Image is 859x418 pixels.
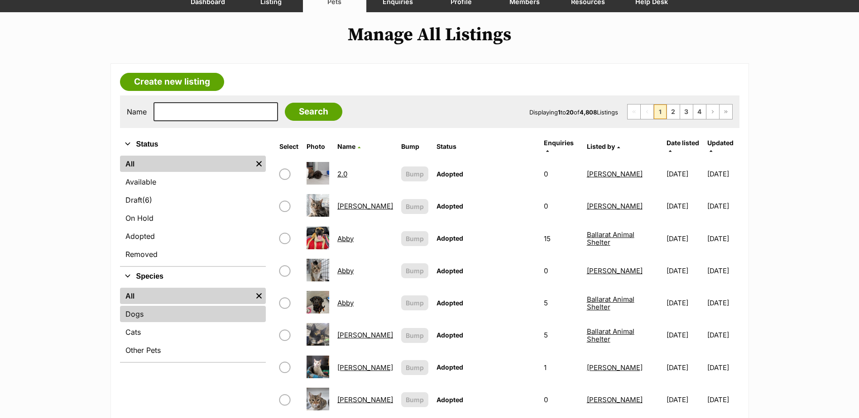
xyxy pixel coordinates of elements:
[337,266,354,275] a: Abby
[720,104,732,119] a: Last page
[401,231,428,246] button: Bump
[437,299,463,307] span: Adopted
[628,104,640,119] span: First page
[707,287,738,318] td: [DATE]
[437,396,463,404] span: Adopted
[307,194,329,217] img: Abbott
[120,192,266,208] a: Draft
[707,384,738,415] td: [DATE]
[544,139,574,147] span: translation missing: en.admin.listings.index.attributes.enquiries
[587,142,620,150] a: Listed by
[437,331,463,339] span: Adopted
[142,195,152,205] span: (6)
[401,263,428,278] button: Bump
[540,287,582,318] td: 5
[337,170,347,178] a: 2.0
[337,395,393,404] a: [PERSON_NAME]
[401,360,428,375] button: Bump
[406,234,424,243] span: Bump
[401,328,428,343] button: Bump
[120,286,266,362] div: Species
[707,319,738,351] td: [DATE]
[337,142,360,150] a: Name
[654,104,667,119] span: Page 1
[307,356,329,378] img: Abigail
[667,139,699,154] a: Date listed
[406,169,424,179] span: Bump
[540,255,582,286] td: 0
[252,288,266,304] a: Remove filter
[433,136,539,157] th: Status
[337,363,393,372] a: [PERSON_NAME]
[540,319,582,351] td: 5
[437,202,463,210] span: Adopted
[437,363,463,371] span: Adopted
[587,142,615,150] span: Listed by
[406,266,424,275] span: Bump
[587,266,643,275] a: [PERSON_NAME]
[540,158,582,190] td: 0
[707,139,734,154] a: Updated
[120,342,266,358] a: Other Pets
[307,227,329,249] img: Abby
[587,202,643,210] a: [PERSON_NAME]
[587,327,634,343] a: Ballarat Animal Shelter
[406,331,424,340] span: Bump
[693,104,706,119] a: Page 4
[307,259,329,281] img: Abby
[707,158,738,190] td: [DATE]
[663,384,706,415] td: [DATE]
[120,246,266,262] a: Removed
[120,288,253,304] a: All
[540,352,582,383] td: 1
[337,331,393,339] a: [PERSON_NAME]
[303,136,333,157] th: Photo
[667,139,699,147] span: Date listed
[337,142,355,150] span: Name
[707,190,738,222] td: [DATE]
[398,136,432,157] th: Bump
[120,174,266,190] a: Available
[663,223,706,254] td: [DATE]
[587,230,634,247] a: Ballarat Animal Shelter
[627,104,733,119] nav: Pagination
[437,170,463,178] span: Adopted
[663,255,706,286] td: [DATE]
[406,395,424,404] span: Bump
[406,363,424,372] span: Bump
[276,136,302,157] th: Select
[587,295,634,311] a: Ballarat Animal Shelter
[566,109,574,116] strong: 20
[663,158,706,190] td: [DATE]
[540,384,582,415] td: 0
[307,388,329,410] img: Abraham
[437,267,463,275] span: Adopted
[307,323,329,346] img: Abigail
[707,352,738,383] td: [DATE]
[401,295,428,310] button: Bump
[667,104,680,119] a: Page 2
[540,223,582,254] td: 15
[120,271,266,282] button: Species
[401,166,428,181] button: Bump
[437,234,463,242] span: Adopted
[529,109,618,116] span: Displaying to of Listings
[663,190,706,222] td: [DATE]
[120,210,266,226] a: On Hold
[587,170,643,178] a: [PERSON_NAME]
[337,234,354,243] a: Abby
[120,228,266,244] a: Adopted
[641,104,653,119] span: Previous page
[401,199,428,214] button: Bump
[401,392,428,407] button: Bump
[252,156,266,172] a: Remove filter
[587,363,643,372] a: [PERSON_NAME]
[544,139,574,154] a: Enquiries
[706,104,719,119] a: Next page
[406,298,424,308] span: Bump
[707,139,734,147] span: Updated
[120,156,253,172] a: All
[663,319,706,351] td: [DATE]
[558,109,561,116] strong: 1
[120,324,266,340] a: Cats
